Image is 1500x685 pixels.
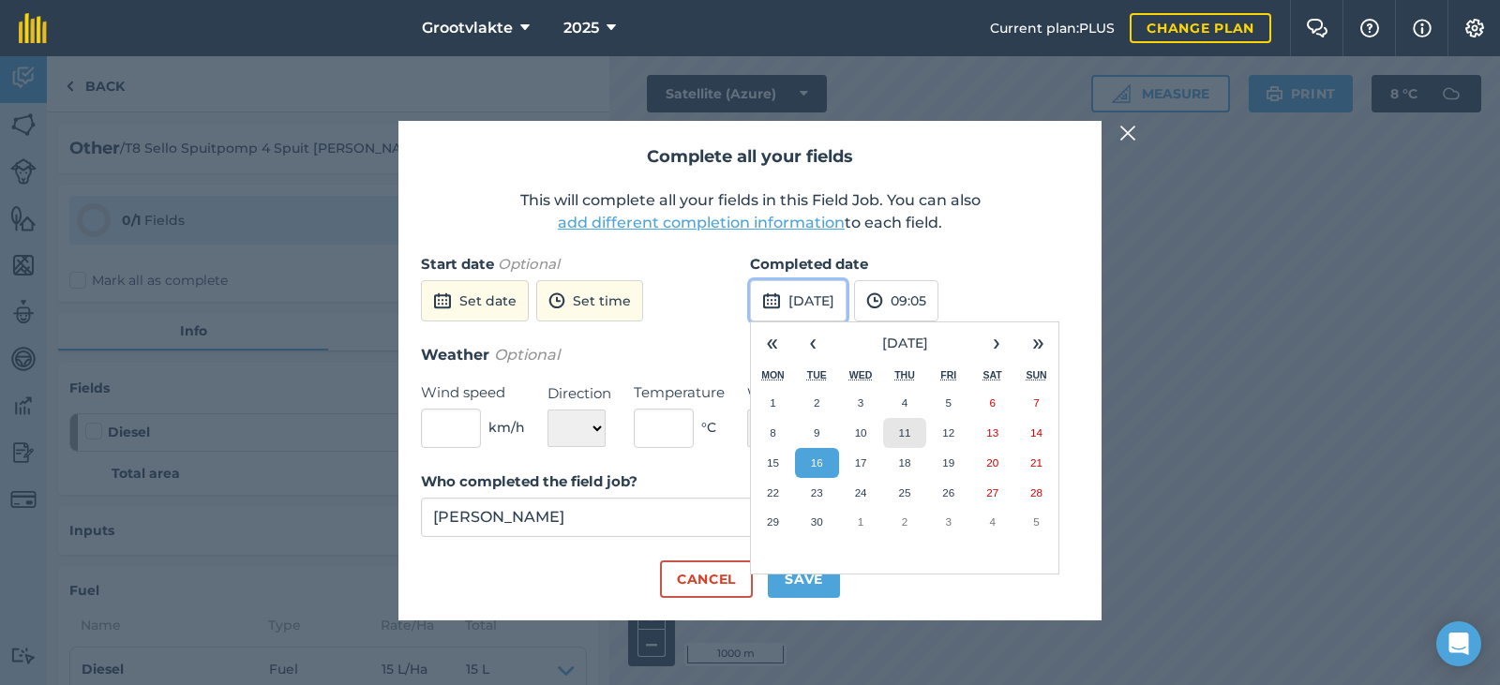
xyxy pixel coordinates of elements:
button: 11 September 2025 [883,418,927,448]
abbr: 20 September 2025 [986,456,998,469]
img: svg+xml;base64,PD94bWwgdmVyc2lvbj0iMS4wIiBlbmNvZGluZz0idXRmLTgiPz4KPCEtLSBHZW5lcmF0b3I6IEFkb2JlIE... [548,290,565,312]
abbr: 30 September 2025 [811,515,823,528]
abbr: 24 September 2025 [855,486,867,499]
button: 6 September 2025 [970,388,1014,418]
label: Wind speed [421,381,525,404]
abbr: Tuesday [807,369,827,380]
button: 1 September 2025 [751,388,795,418]
strong: Completed date [750,255,868,273]
button: 1 October 2025 [839,507,883,537]
abbr: 22 September 2025 [767,486,779,499]
button: 4 September 2025 [883,388,927,418]
abbr: 3 October 2025 [946,515,952,528]
abbr: 18 September 2025 [898,456,910,469]
label: Temperature [634,381,725,404]
abbr: 1 October 2025 [858,515,863,528]
button: 5 October 2025 [1014,507,1058,537]
abbr: 6 September 2025 [989,396,995,409]
abbr: 26 September 2025 [942,486,954,499]
abbr: 2 October 2025 [902,515,907,528]
button: 09:05 [854,280,938,321]
abbr: Thursday [894,369,915,380]
abbr: 4 October 2025 [989,515,995,528]
button: › [976,322,1017,364]
strong: Who completed the field job? [421,472,637,490]
h2: Complete all your fields [421,143,1079,171]
abbr: 10 September 2025 [855,426,867,439]
abbr: 8 September 2025 [770,426,775,439]
abbr: 9 September 2025 [814,426,819,439]
abbr: 21 September 2025 [1030,456,1042,469]
button: 22 September 2025 [751,478,795,508]
button: 14 September 2025 [1014,418,1058,448]
abbr: 1 September 2025 [770,396,775,409]
abbr: 7 September 2025 [1033,396,1039,409]
abbr: 16 September 2025 [811,456,823,469]
abbr: 28 September 2025 [1030,486,1042,499]
button: « [751,322,792,364]
abbr: Monday [761,369,785,380]
abbr: 14 September 2025 [1030,426,1042,439]
img: svg+xml;base64,PHN2ZyB4bWxucz0iaHR0cDovL3d3dy53My5vcmcvMjAwMC9zdmciIHdpZHRoPSIxNyIgaGVpZ2h0PSIxNy... [1413,17,1432,39]
button: 4 October 2025 [970,507,1014,537]
button: » [1017,322,1058,364]
abbr: 3 September 2025 [858,396,863,409]
abbr: 27 September 2025 [986,486,998,499]
span: km/h [488,417,525,438]
button: Cancel [660,560,753,598]
abbr: 11 September 2025 [898,426,910,439]
button: 2 October 2025 [883,507,927,537]
span: Grootvlakte [422,17,513,39]
button: 17 September 2025 [839,448,883,478]
button: 24 September 2025 [839,478,883,508]
button: 3 October 2025 [926,507,970,537]
a: Change plan [1130,13,1271,43]
button: 9 September 2025 [795,418,839,448]
button: 8 September 2025 [751,418,795,448]
button: 5 September 2025 [926,388,970,418]
button: 15 September 2025 [751,448,795,478]
button: 7 September 2025 [1014,388,1058,418]
abbr: 17 September 2025 [855,456,867,469]
span: Current plan : PLUS [990,18,1115,38]
em: Optional [498,255,560,273]
abbr: 23 September 2025 [811,486,823,499]
img: A cog icon [1463,19,1486,37]
button: Set time [536,280,643,321]
strong: Start date [421,255,494,273]
button: 19 September 2025 [926,448,970,478]
button: ‹ [792,322,833,364]
p: This will complete all your fields in this Field Job. You can also to each field. [421,189,1079,234]
img: svg+xml;base64,PD94bWwgdmVyc2lvbj0iMS4wIiBlbmNvZGluZz0idXRmLTgiPz4KPCEtLSBHZW5lcmF0b3I6IEFkb2JlIE... [762,290,781,312]
button: 2 September 2025 [795,388,839,418]
abbr: 13 September 2025 [986,426,998,439]
abbr: 4 September 2025 [902,396,907,409]
img: fieldmargin Logo [19,13,47,43]
button: 3 September 2025 [839,388,883,418]
button: 18 September 2025 [883,448,927,478]
abbr: 12 September 2025 [942,426,954,439]
abbr: Sunday [1026,369,1046,380]
button: 20 September 2025 [970,448,1014,478]
button: 23 September 2025 [795,478,839,508]
button: 30 September 2025 [795,507,839,537]
abbr: 29 September 2025 [767,515,779,528]
label: Weather [747,382,840,405]
button: 21 September 2025 [1014,448,1058,478]
img: svg+xml;base64,PD94bWwgdmVyc2lvbj0iMS4wIiBlbmNvZGluZz0idXRmLTgiPz4KPCEtLSBHZW5lcmF0b3I6IEFkb2JlIE... [433,290,452,312]
button: Set date [421,280,529,321]
img: A question mark icon [1358,19,1381,37]
button: Save [768,560,840,598]
abbr: 5 October 2025 [1033,515,1039,528]
button: [DATE] [833,322,976,364]
em: Optional [494,346,560,364]
abbr: Friday [940,369,956,380]
h3: Weather [421,343,1079,367]
button: 12 September 2025 [926,418,970,448]
button: 29 September 2025 [751,507,795,537]
button: 16 September 2025 [795,448,839,478]
button: 28 September 2025 [1014,478,1058,508]
img: Two speech bubbles overlapping with the left bubble in the forefront [1306,19,1328,37]
abbr: Wednesday [849,369,873,380]
button: [DATE] [750,280,847,321]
